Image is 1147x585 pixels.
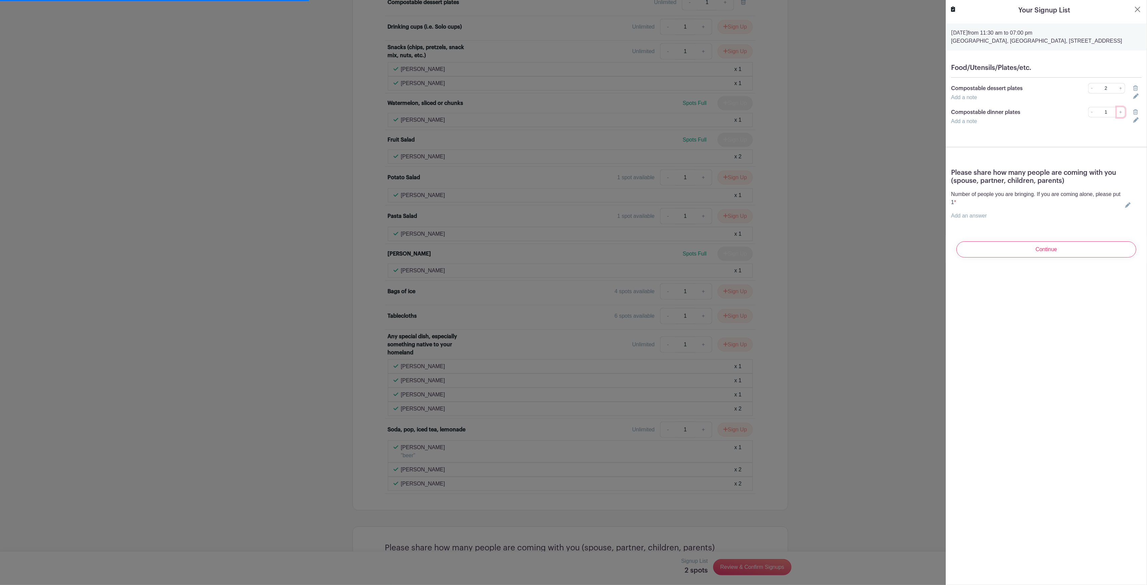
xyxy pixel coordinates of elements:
[1019,5,1070,15] h5: Your Signup List
[1134,5,1142,13] button: Close
[1117,83,1125,93] a: +
[951,37,1142,45] p: [GEOGRAPHIC_DATA], [GEOGRAPHIC_DATA], [STREET_ADDRESS]
[951,30,968,36] strong: [DATE]
[951,118,977,124] a: Add a note
[951,64,1142,72] h5: Food/Utensils/Plates/etc.
[951,29,1142,37] p: from 11:30 am to 07:00 pm
[951,169,1142,185] h5: Please share how many people are coming with you (spouse, partner, children, parents)
[1088,107,1096,117] a: -
[951,213,987,219] a: Add an answer
[951,108,1059,116] p: Compostable dinner plates
[951,84,1059,92] p: Compostable dessert plates
[1088,83,1096,93] a: -
[956,241,1136,258] input: Continue
[951,94,977,100] a: Add a note
[1117,107,1125,117] a: +
[951,190,1122,206] p: Number of people you are bringing. If you are coming alone, please put 1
